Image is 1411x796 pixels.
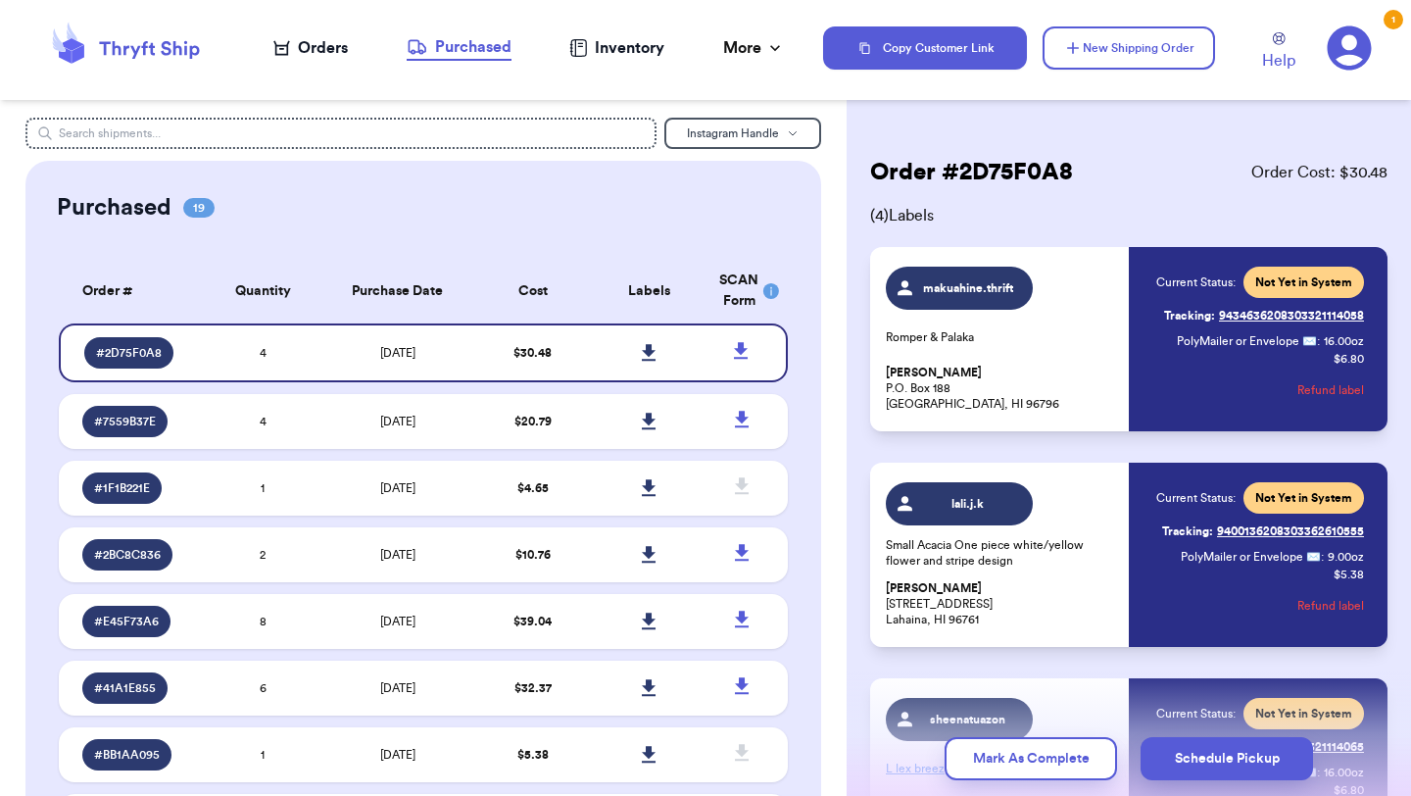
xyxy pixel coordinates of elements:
button: New Shipping Order [1043,26,1215,70]
span: # E45F73A6 [94,614,159,629]
span: 1 [261,749,265,761]
button: Refund label [1297,584,1364,627]
span: Tracking: [1164,308,1215,323]
span: # 41A1E855 [94,680,156,696]
span: PolyMailer or Envelope ✉️ [1177,335,1317,347]
span: $ 32.37 [514,682,552,694]
th: Purchase Date [321,259,474,323]
span: 9.00 oz [1328,549,1364,565]
span: [DATE] [380,416,415,427]
span: [DATE] [380,682,415,694]
a: Help [1262,32,1295,73]
button: Mark As Complete [945,737,1117,780]
span: Tracking: [1162,523,1213,539]
span: [PERSON_NAME] [886,366,982,380]
span: : [1317,333,1320,349]
span: lali.j.k [922,496,1015,512]
span: # 2D75F0A8 [96,345,162,361]
span: [DATE] [380,749,415,761]
span: $ 39.04 [513,616,552,627]
span: $ 10.76 [515,549,551,561]
span: 1 [261,482,265,494]
h2: Order # 2D75F0A8 [870,157,1073,188]
span: Not Yet in System [1255,706,1352,721]
div: SCAN Form [719,271,764,312]
th: Labels [591,259,707,323]
span: [DATE] [380,549,415,561]
span: $ 4.65 [517,482,549,494]
span: Instagram Handle [687,127,779,139]
span: Current Status: [1156,490,1236,506]
span: : [1321,549,1324,565]
a: Purchased [407,35,511,61]
p: $ 6.80 [1334,351,1364,367]
span: Not Yet in System [1255,274,1352,290]
span: [DATE] [380,616,415,627]
p: $ 5.38 [1334,567,1364,582]
a: Orders [273,36,348,60]
span: Order Cost: $ 30.48 [1251,161,1387,184]
th: Cost [474,259,591,323]
span: # 2BC8C836 [94,547,161,563]
span: 2 [260,549,266,561]
span: [DATE] [380,347,415,359]
span: 16.00 oz [1324,333,1364,349]
button: Instagram Handle [664,118,821,149]
span: makuahine.thrift [922,280,1015,296]
p: [STREET_ADDRESS] Lahaina, HI 96761 [886,580,1117,627]
a: Tracking:9434636208303321114058 [1164,300,1364,331]
th: Quantity [205,259,321,323]
span: sheenatuazon [922,712,1015,727]
h2: Purchased [57,192,171,224]
a: Inventory [569,36,664,60]
span: Current Status: [1156,706,1236,721]
span: # 1F1B221E [94,480,150,496]
div: Purchased [407,35,511,59]
span: PolyMailer or Envelope ✉️ [1181,551,1321,563]
span: Not Yet in System [1255,490,1352,506]
p: Small Acacia One piece white/yellow flower and stripe design [886,537,1117,569]
span: 4 [260,347,267,359]
span: [PERSON_NAME] [886,581,982,596]
span: [DATE] [380,482,415,494]
input: Search shipments... [25,118,657,149]
button: Schedule Pickup [1141,737,1313,780]
div: More [723,36,785,60]
span: 4 [260,416,267,427]
a: 1 [1327,25,1372,71]
button: Refund label [1297,369,1364,412]
span: $ 20.79 [514,416,552,427]
th: Order # [59,259,205,323]
div: 1 [1384,10,1403,29]
span: ( 4 ) Labels [870,204,1387,227]
span: 8 [260,616,267,627]
a: Tracking:9400136208303362610555 [1162,516,1364,547]
p: Romper & Palaka [886,329,1117,345]
p: P.O. Box 188 [GEOGRAPHIC_DATA], HI 96796 [886,365,1117,412]
span: Current Status: [1156,274,1236,290]
button: Copy Customer Link [823,26,1027,70]
span: $ 5.38 [517,749,549,761]
span: # 7559B37E [94,414,156,429]
span: 19 [183,198,215,218]
span: Help [1262,49,1295,73]
span: # BB1AA095 [94,747,160,763]
span: 6 [260,682,267,694]
span: $ 30.48 [513,347,552,359]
